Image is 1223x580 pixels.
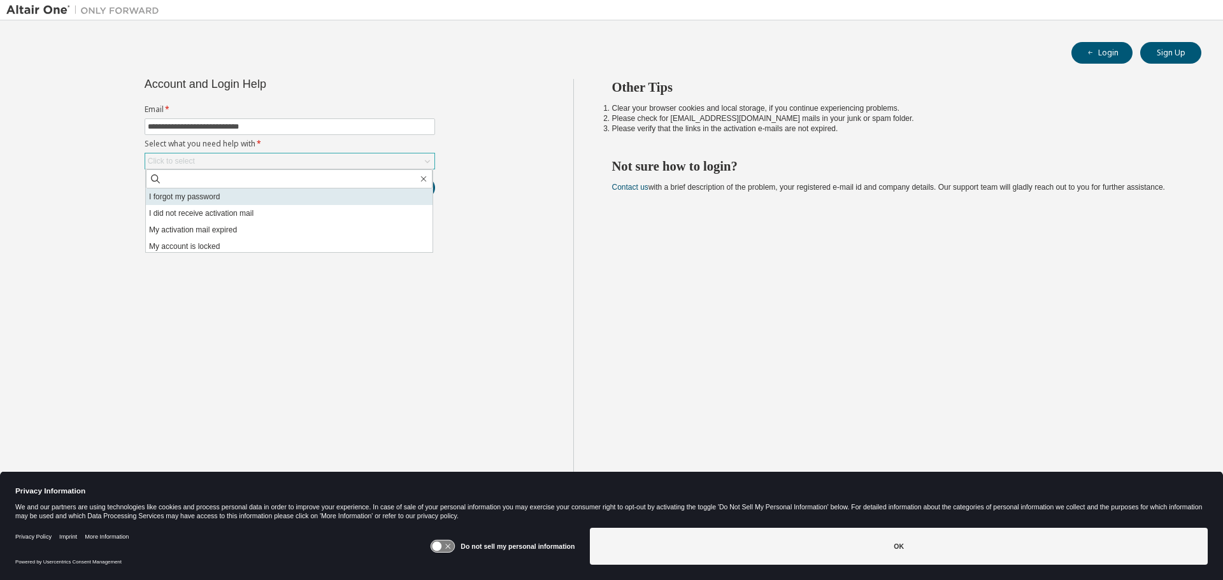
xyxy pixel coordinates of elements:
[145,79,377,89] div: Account and Login Help
[1071,42,1133,64] button: Login
[612,183,1165,192] span: with a brief description of the problem, your registered e-mail id and company details. Our suppo...
[1140,42,1201,64] button: Sign Up
[612,158,1179,174] h2: Not sure how to login?
[145,139,435,149] label: Select what you need help with
[612,113,1179,124] li: Please check for [EMAIL_ADDRESS][DOMAIN_NAME] mails in your junk or spam folder.
[612,79,1179,95] h2: Other Tips
[145,153,434,169] div: Click to select
[145,104,435,115] label: Email
[146,188,433,205] li: I forgot my password
[148,156,195,166] div: Click to select
[612,124,1179,134] li: Please verify that the links in the activation e-mails are not expired.
[6,4,166,17] img: Altair One
[612,183,648,192] a: Contact us
[612,103,1179,113] li: Clear your browser cookies and local storage, if you continue experiencing problems.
